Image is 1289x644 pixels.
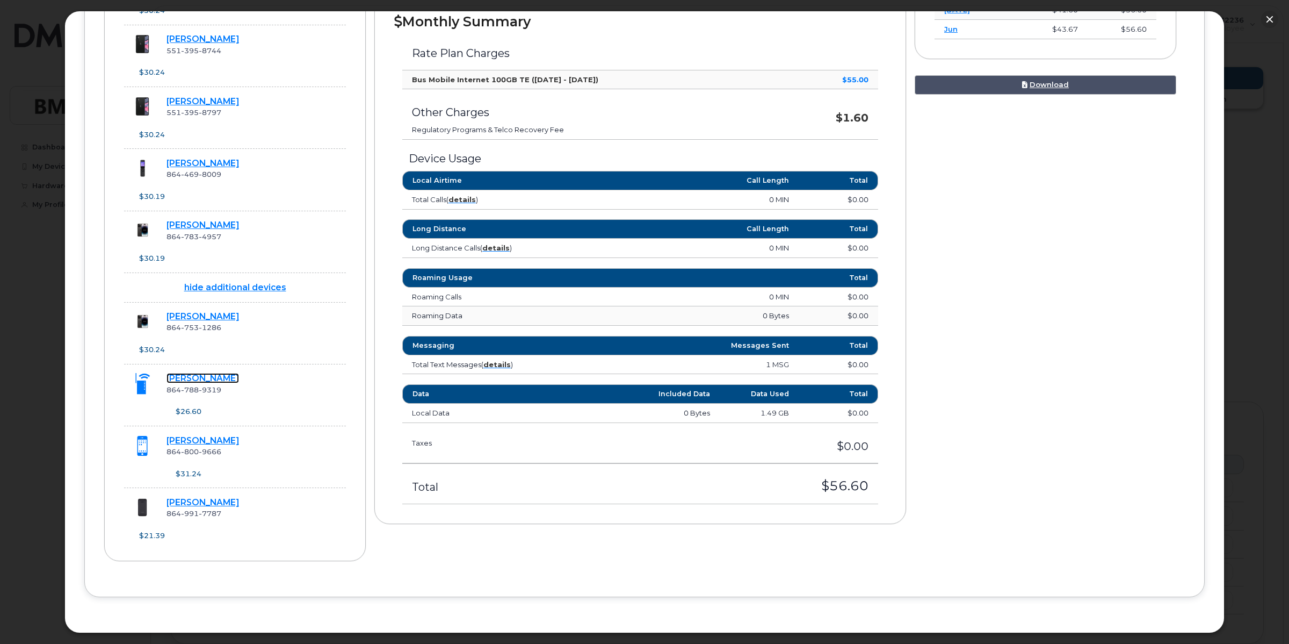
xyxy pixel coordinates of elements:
span: 991 [181,509,199,518]
div: $31.24 [161,468,216,480]
span: 864 [166,447,221,456]
iframe: Messenger Launcher [1242,597,1281,636]
h3: $56.60 [605,479,868,493]
span: 9666 [199,447,221,456]
span: 864 [166,509,221,518]
span: 7787 [199,509,221,518]
span: 800 [181,447,199,456]
h3: Total [412,481,586,493]
a: [PERSON_NAME] [166,497,239,507]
